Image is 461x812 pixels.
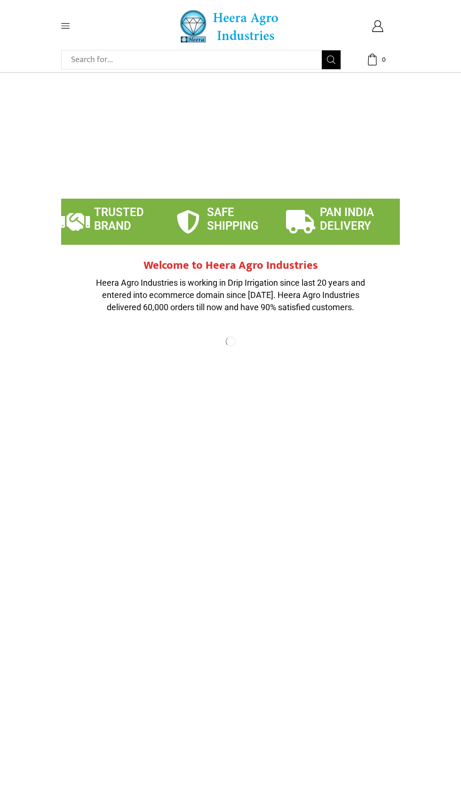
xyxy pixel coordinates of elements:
[207,206,258,233] span: SAFE SHIPPING
[94,206,144,233] span: TRUSTED BRAND
[89,259,372,273] h2: Welcome to Heera Agro Industries
[355,54,400,65] a: 0
[322,50,341,69] button: Search button
[89,277,372,313] p: Heera Agro Industries is working in Drip Irrigation since last 20 years and entered into ecommerc...
[379,55,388,64] span: 0
[320,206,374,233] span: PAN INDIA DELIVERY
[66,50,322,69] input: Search for...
